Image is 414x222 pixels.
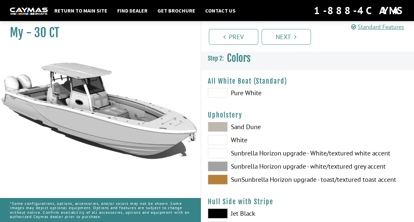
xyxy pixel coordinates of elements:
h1: My - 30 CT [10,25,184,40]
h4: Upholstery [208,111,408,119]
a: Find Dealer [114,6,151,15]
h4: All White Boat (Standard) [208,77,408,85]
a: Next [262,29,311,45]
label: Sunbrella Horizon upgrade - White/textured white accent [208,148,301,158]
label: Jet Black [208,208,301,218]
label: Pure White [208,88,301,98]
h4: Hull Side with Stripe [208,198,408,206]
label: Sunbrella Horizon upgrade - white/textured grey accent [208,161,301,171]
p: *Some configurations, options, accessories, and/or colors may not be shown. Some images may depic... [10,198,191,222]
img: white-logo-c9c8dbefe5ff5ceceb0f0178aa75bf4bb51f6bca0971e226c86eb53dfe498488.png [10,8,48,14]
a: Contact Us [202,6,239,15]
label: Sand Dune [208,122,301,132]
div: 1-888-4CAYMAS [314,3,404,18]
a: Prev [209,29,258,45]
a: Standard Features [351,23,404,31]
a: Get Brochure [154,6,199,15]
label: White [208,135,301,145]
a: Return to main site [51,6,111,15]
label: SunSunbrella Horizon upgrade - toast/textured toast accent [208,175,301,184]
